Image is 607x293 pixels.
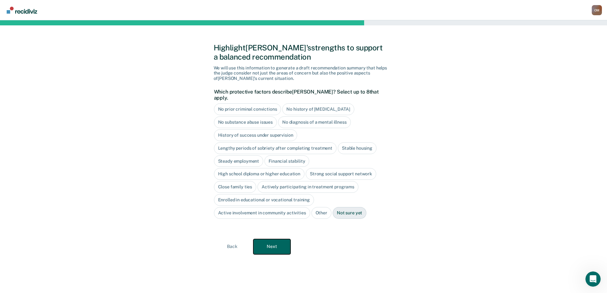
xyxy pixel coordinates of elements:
label: Which protective factors describe [PERSON_NAME] ? Select up to 8 that apply. [214,89,390,101]
button: Profile dropdown button [592,5,602,15]
img: Recidiviz [7,7,37,14]
div: We will use this information to generate a draft recommendation summary that helps the judge cons... [214,65,394,81]
div: Actively participating in treatment programs [257,181,358,193]
div: Not sure yet [333,207,366,219]
div: O M [592,5,602,15]
div: Strong social support network [306,168,376,180]
div: No diagnosis of a mental illness [278,116,351,128]
div: No prior criminal convictions [214,103,281,115]
button: Next [253,239,290,254]
div: Highlight [PERSON_NAME]'s strengths to support a balanced recommendation [214,43,394,62]
div: History of success under supervision [214,129,297,141]
div: Active involvement in community activities [214,207,310,219]
div: High school diploma or higher education [214,168,305,180]
div: Lengthy periods of sobriety after completing treatment [214,142,337,154]
iframe: Intercom live chat [585,271,601,287]
div: No substance abuse issues [214,116,277,128]
div: Enrolled in educational or vocational training [214,194,314,206]
div: Steady employment [214,155,263,167]
div: Financial stability [264,155,309,167]
div: Close family ties [214,181,257,193]
div: Other [311,207,331,219]
button: Back [214,239,251,254]
div: Stable housing [338,142,377,154]
div: No history of [MEDICAL_DATA] [282,103,354,115]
